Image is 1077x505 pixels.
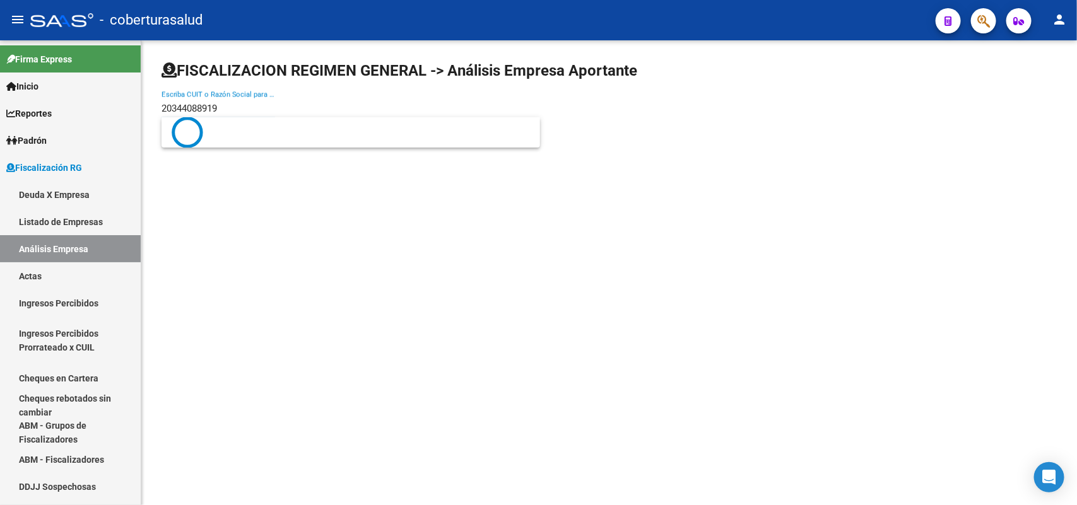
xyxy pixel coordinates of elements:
span: Fiscalización RG [6,161,82,175]
span: Padrón [6,134,47,148]
mat-icon: person [1052,12,1067,27]
h1: FISCALIZACION REGIMEN GENERAL -> Análisis Empresa Aportante [162,61,637,81]
span: Inicio [6,79,38,93]
span: Reportes [6,107,52,120]
mat-icon: menu [10,12,25,27]
span: Firma Express [6,52,72,66]
span: - coberturasalud [100,6,203,34]
div: Open Intercom Messenger [1034,462,1064,492]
